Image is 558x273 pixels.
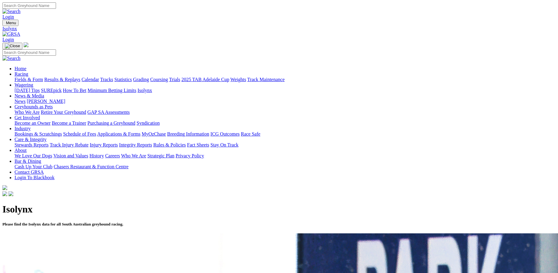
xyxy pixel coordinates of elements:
a: About [15,148,27,153]
a: Isolynx [2,26,556,31]
a: History [89,153,104,158]
a: Trials [169,77,180,82]
a: Isolynx [137,88,152,93]
div: Racing [15,77,556,82]
a: Breeding Information [167,131,209,136]
a: Greyhounds as Pets [15,104,53,109]
a: Who We Are [15,110,40,115]
a: GAP SA Assessments [87,110,130,115]
input: Search [2,49,56,56]
a: Vision and Values [53,153,88,158]
h5: Please find the Isolynx data for all South Australian greyhound racing. [2,222,556,227]
a: Wagering [15,82,33,87]
img: facebook.svg [2,191,7,196]
a: Contact GRSA [15,169,44,175]
div: About [15,153,556,159]
span: Menu [6,21,16,25]
a: [PERSON_NAME] [27,99,65,104]
a: 2025 TAB Adelaide Cup [181,77,229,82]
a: Track Injury Rebate [50,142,88,147]
a: Login [2,14,14,19]
img: GRSA [2,31,20,37]
a: Retire Your Greyhound [41,110,86,115]
input: Search [2,2,56,9]
a: Cash Up Your Club [15,164,52,169]
a: Applications & Forms [97,131,140,136]
a: Become an Owner [15,120,51,126]
a: Bar & Dining [15,159,41,164]
a: ICG Outcomes [210,131,239,136]
a: Integrity Reports [119,142,152,147]
a: Strategic Plan [147,153,174,158]
a: Race Safe [241,131,260,136]
img: logo-grsa-white.png [24,42,28,47]
div: Greyhounds as Pets [15,110,556,115]
a: Fields & Form [15,77,43,82]
a: MyOzChase [142,131,166,136]
a: Who We Are [121,153,146,158]
a: Purchasing a Greyhound [87,120,135,126]
div: Bar & Dining [15,164,556,169]
button: Toggle navigation [2,20,18,26]
a: Racing [15,71,28,77]
a: Grading [133,77,149,82]
a: Stay On Track [210,142,238,147]
a: Coursing [150,77,168,82]
button: Toggle navigation [2,43,22,49]
a: Injury Reports [90,142,118,147]
a: Careers [105,153,120,158]
a: SUREpick [41,88,61,93]
a: Statistics [114,77,132,82]
a: Login [2,37,14,42]
a: Schedule of Fees [63,131,96,136]
a: Care & Integrity [15,137,47,142]
div: Industry [15,131,556,137]
a: Privacy Policy [176,153,204,158]
img: Search [2,9,21,14]
a: Syndication [137,120,160,126]
a: We Love Our Dogs [15,153,52,158]
a: [DATE] Tips [15,88,40,93]
img: Close [5,44,20,48]
div: Get Involved [15,120,556,126]
a: News & Media [15,93,44,98]
a: Minimum Betting Limits [87,88,136,93]
a: Login To Blackbook [15,175,54,180]
img: Search [2,56,21,61]
a: How To Bet [63,88,87,93]
a: Fact Sheets [187,142,209,147]
a: Bookings & Scratchings [15,131,62,136]
img: twitter.svg [8,191,13,196]
h1: Isolynx [2,204,556,215]
div: Wagering [15,88,556,93]
img: logo-grsa-white.png [2,185,7,190]
div: Care & Integrity [15,142,556,148]
a: Become a Trainer [52,120,86,126]
a: Chasers Restaurant & Function Centre [54,164,128,169]
a: News [15,99,25,104]
a: Tracks [100,77,113,82]
a: Track Maintenance [247,77,285,82]
a: Industry [15,126,31,131]
a: Rules & Policies [153,142,186,147]
a: Calendar [81,77,99,82]
a: Get Involved [15,115,40,120]
a: Results & Replays [44,77,80,82]
a: Home [15,66,26,71]
a: Weights [230,77,246,82]
div: News & Media [15,99,556,104]
a: Stewards Reports [15,142,48,147]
